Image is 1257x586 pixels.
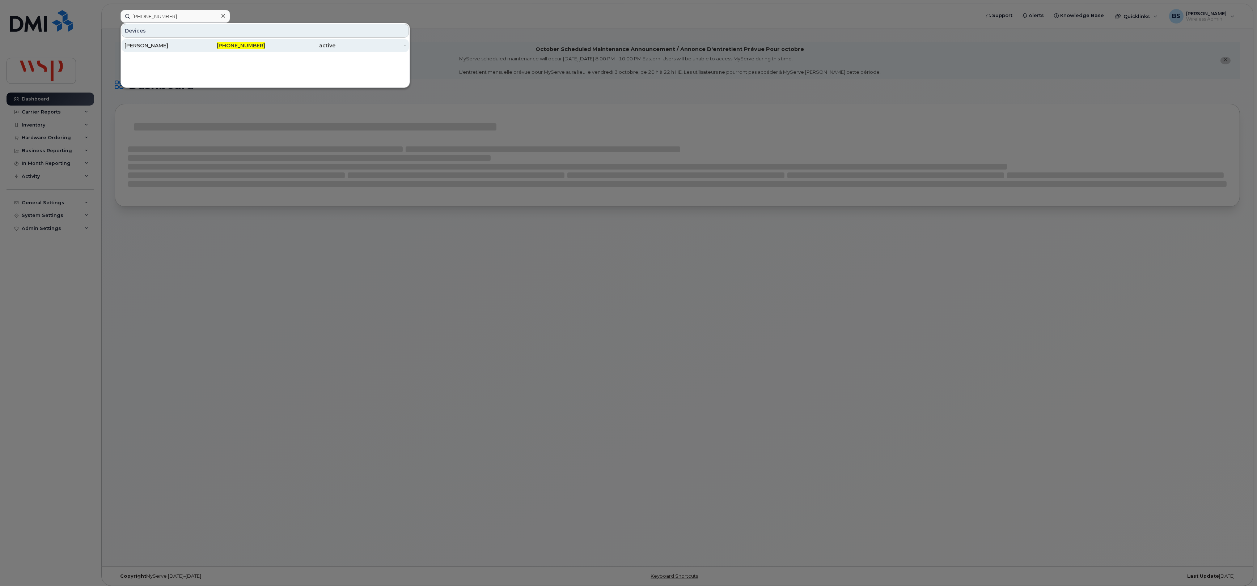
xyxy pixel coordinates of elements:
div: - [336,42,406,49]
div: Devices [122,24,409,38]
div: active [265,42,336,49]
div: [PERSON_NAME] [124,42,195,49]
span: [PHONE_NUMBER] [217,42,265,49]
a: [PERSON_NAME][PHONE_NUMBER]active- [122,39,409,52]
